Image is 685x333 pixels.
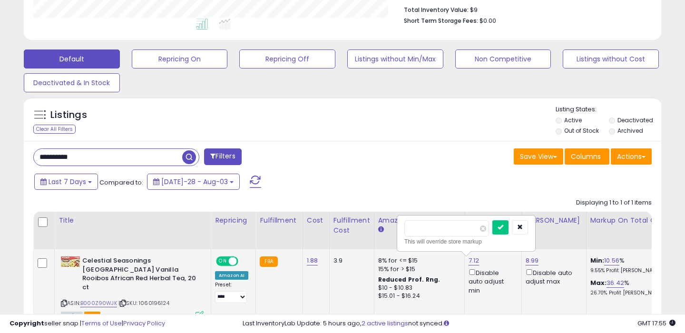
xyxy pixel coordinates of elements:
div: 8% for <= $15 [378,256,457,265]
b: Celestial Seasonings [GEOGRAPHIC_DATA] Vanilla Rooibos African Red Herbal Tea, 20 ct [82,256,198,294]
div: This will override store markup [404,237,528,246]
button: Actions [611,148,652,165]
span: [DATE]-28 - Aug-03 [161,177,228,186]
div: $10 - $10.83 [378,284,457,292]
b: Reduced Prof. Rng. [378,275,440,284]
button: [DATE]-28 - Aug-03 [147,174,240,190]
button: Deactivated & In Stock [24,73,120,92]
div: $15.01 - $16.24 [378,292,457,300]
p: 9.55% Profit [PERSON_NAME] [590,267,669,274]
div: % [590,279,669,296]
button: Save View [514,148,563,165]
a: 10.56 [604,256,619,265]
div: Disable auto adjust max [526,267,579,286]
button: Columns [565,148,609,165]
div: Amazon AI [215,271,248,280]
b: Total Inventory Value: [404,6,469,14]
span: ON [217,257,229,265]
div: [PERSON_NAME] [526,215,582,225]
label: Deactivated [617,116,653,124]
div: seller snap | | [10,319,165,328]
b: Short Term Storage Fees: [404,17,478,25]
th: The percentage added to the cost of goods (COGS) that forms the calculator for Min & Max prices. [586,212,676,249]
p: 26.70% Profit [PERSON_NAME] [590,290,669,296]
a: Terms of Use [81,319,122,328]
small: Amazon Fees. [378,225,384,234]
div: Preset: [215,282,248,303]
button: Last 7 Days [34,174,98,190]
b: Max: [590,278,607,287]
span: Columns [571,152,601,161]
p: Listing States: [556,105,662,114]
div: Fulfillment Cost [333,215,370,235]
button: Listings without Cost [563,49,659,69]
small: FBA [260,256,277,267]
label: Out of Stock [564,127,599,135]
span: 2025-08-11 17:55 GMT [637,319,675,328]
a: 2 active listings [362,319,408,328]
button: Listings without Min/Max [347,49,443,69]
button: Repricing Off [239,49,335,69]
span: | SKU: 1060196124 [118,299,169,307]
a: Privacy Policy [123,319,165,328]
img: 51DoK1Oja2L._SL40_.jpg [61,256,80,267]
button: Filters [204,148,241,165]
button: Default [24,49,120,69]
span: $0.00 [479,16,496,25]
a: B000Z90WJK [80,299,117,307]
div: Displaying 1 to 1 of 1 items [576,198,652,207]
div: Title [59,215,207,225]
span: Compared to: [99,178,143,187]
div: Cost [307,215,325,225]
label: Active [564,116,582,124]
div: Disable auto adjust min [469,267,514,295]
label: Archived [617,127,643,135]
strong: Copyright [10,319,44,328]
h5: Listings [50,108,87,122]
button: Repricing On [132,49,228,69]
div: 3.9 [333,256,367,265]
div: 15% for > $15 [378,265,457,274]
b: Min: [590,256,605,265]
div: Amazon Fees [378,215,460,225]
div: Last InventoryLab Update: 5 hours ago, not synced. [243,319,675,328]
a: 7.12 [469,256,479,265]
span: Last 7 Days [49,177,86,186]
button: Non Competitive [455,49,551,69]
a: 8.99 [526,256,539,265]
div: Markup on Total Cost [590,215,673,225]
div: Fulfillment [260,215,298,225]
a: 1.88 [307,256,318,265]
span: OFF [237,257,252,265]
div: Clear All Filters [33,125,76,134]
div: % [590,256,669,274]
li: $9 [404,3,645,15]
a: 36.42 [607,278,624,288]
div: Repricing [215,215,252,225]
